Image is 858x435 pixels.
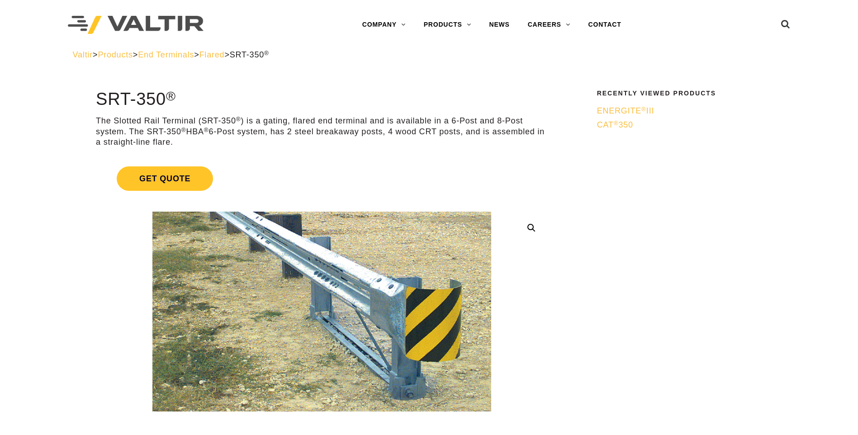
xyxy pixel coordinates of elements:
sup: ® [166,89,176,103]
sup: ® [641,106,646,113]
span: SRT-350 [230,50,269,59]
sup: ® [236,116,241,123]
a: PRODUCTS [415,16,480,34]
a: CAREERS [519,16,579,34]
a: NEWS [480,16,519,34]
img: Valtir [68,16,204,34]
a: Products [98,50,133,59]
sup: ® [264,50,269,57]
span: CAT 350 [597,120,633,129]
a: Flared [199,50,225,59]
a: CONTACT [579,16,630,34]
a: COMPANY [353,16,415,34]
p: The Slotted Rail Terminal (SRT-350 ) is a gating, flared end terminal and is available in a 6-Pos... [96,116,548,147]
h1: SRT-350 [96,90,548,109]
span: Get Quote [117,166,213,191]
a: CAT®350 [597,120,780,130]
h2: Recently Viewed Products [597,90,780,97]
div: > > > > [73,50,786,60]
a: Valtir [73,50,93,59]
sup: ® [614,120,619,127]
sup: ® [204,127,209,133]
sup: ® [181,127,186,133]
a: ENERGITE®III [597,106,780,116]
a: Get Quote [96,156,548,202]
a: End Terminals [138,50,194,59]
span: ENERGITE III [597,106,654,115]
